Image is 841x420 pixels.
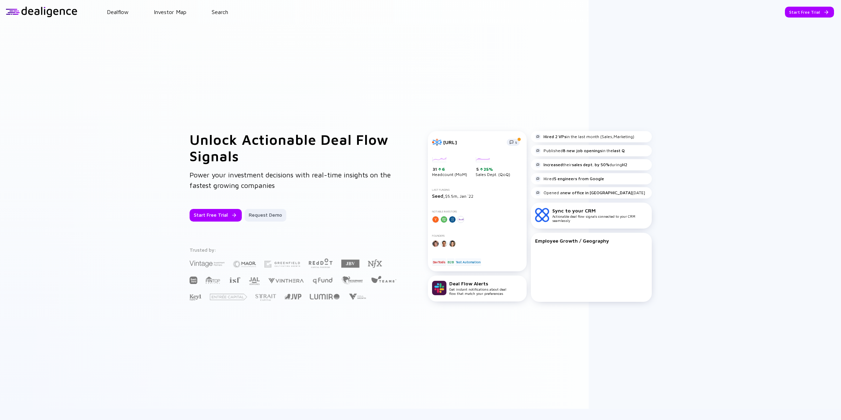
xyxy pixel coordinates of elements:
strong: Hired 2 VPs [543,134,566,139]
button: Request Demo [245,209,286,222]
img: Vinthera [268,277,304,284]
div: Sync to your CRM [552,208,648,214]
strong: new office in [GEOGRAPHIC_DATA] [562,190,632,195]
strong: sales dept. by 50% [572,162,609,167]
div: 31 [433,167,467,172]
img: NFX [368,259,382,268]
img: FINTOP Capital [206,276,220,284]
div: Actionable deal flow signals connected to your CRM seamlessly [552,208,648,223]
div: Test Automation [455,258,481,265]
div: 5 [476,167,510,172]
div: Trusted by: [190,247,398,253]
div: in the last month (Sales,Marketing) [535,134,634,140]
img: Viola Growth [348,293,367,300]
img: Jerusalem Venture Partners [285,294,301,299]
div: Notable Investors [432,210,522,213]
strong: H2 [622,162,627,167]
img: Maor Investments [233,258,256,270]
img: Key1 Capital [190,294,201,301]
img: Team8 [371,276,396,283]
img: JAL Ventures [249,277,260,285]
div: their during [535,162,627,168]
img: Entrée Capital [210,294,247,300]
strong: Increased [543,162,563,167]
div: Last Funding [432,188,522,191]
div: 6 [441,167,445,172]
div: Published in the [535,148,625,154]
div: [URL] [443,139,502,145]
div: Sales Dept. (QoQ) [476,157,510,177]
a: Investor Map [154,9,186,15]
div: 25% [483,167,493,172]
img: Lumir Ventures [310,294,340,299]
img: Strait Capital [255,294,276,301]
img: Israel Secondary Fund [229,277,240,283]
div: Opened a [DATE] [535,190,645,196]
h1: Unlock Actionable Deal Flow Signals [190,131,400,164]
img: Q Fund [312,276,333,285]
button: Start Free Trial [190,209,242,222]
div: Hired [535,176,604,182]
div: Get instant notifications about deal flow that match your preferences [449,280,506,296]
button: Start Free Trial [785,7,834,18]
strong: 5 engineers from Google [554,176,604,181]
div: Deal Flow Alerts [449,280,506,286]
img: Vintage Investment Partners [190,260,225,268]
img: Red Dot Capital Partners [308,257,333,269]
div: DevTools [432,258,446,265]
div: Founders [432,234,522,237]
a: Search [212,9,228,15]
strong: 8 new job openings [563,148,602,153]
div: Employee Growth / Geography [535,238,648,244]
span: Power your investment decisions with real-time insights on the fastest growing companies [190,171,391,189]
div: B2B [447,258,454,265]
img: Greenfield Partners [265,261,300,267]
strong: last Q [613,148,625,153]
span: Seed, [432,193,445,199]
img: JBV Capital [341,259,360,268]
img: The Elephant [341,276,363,284]
div: $5.5m, Jan `22 [432,193,522,199]
a: Dealflow [107,9,129,15]
div: Headcount (MoM) [432,157,467,177]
